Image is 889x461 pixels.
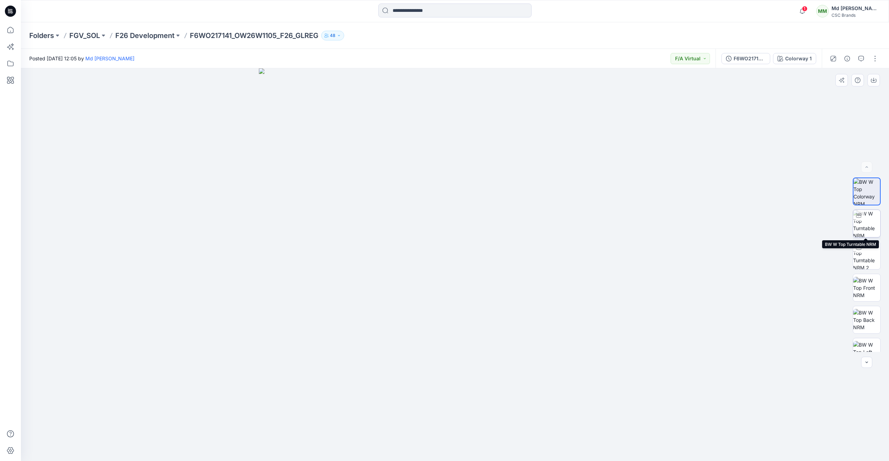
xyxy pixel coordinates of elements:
img: BW W Top Turntable NRM 2 [853,242,880,269]
div: MM [816,5,829,17]
img: BW W Top Turntable NRM [853,210,880,237]
img: BW W Top Back NRM [853,309,880,331]
button: Details [842,53,853,64]
p: 48 [330,32,335,39]
div: F6WO217141_OW26W1105_F26_GLREG_VFA [734,55,766,62]
div: CSC Brands [832,13,880,18]
button: Colorway 1 [773,53,816,64]
span: Posted [DATE] 12:05 by [29,55,134,62]
a: Folders [29,31,54,40]
div: Colorway 1 [785,55,812,62]
a: FGV_SOL [69,31,100,40]
button: F6WO217141_OW26W1105_F26_GLREG_VFA [721,53,770,64]
button: 48 [321,31,344,40]
div: Md [PERSON_NAME] [832,4,880,13]
span: 1 [802,6,807,12]
p: F6WO217141_OW26W1105_F26_GLREG [190,31,318,40]
img: eyJhbGciOiJIUzI1NiIsImtpZCI6IjAiLCJzbHQiOiJzZXMiLCJ0eXAiOiJKV1QifQ.eyJkYXRhIjp7InR5cGUiOiJzdG9yYW... [259,68,651,461]
img: BW W Top Left NRM [853,341,880,363]
img: BW W Top Front NRM [853,277,880,299]
img: BW W Top Colorway NRM [853,178,880,205]
a: F26 Development [115,31,175,40]
a: Md [PERSON_NAME] [85,55,134,61]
